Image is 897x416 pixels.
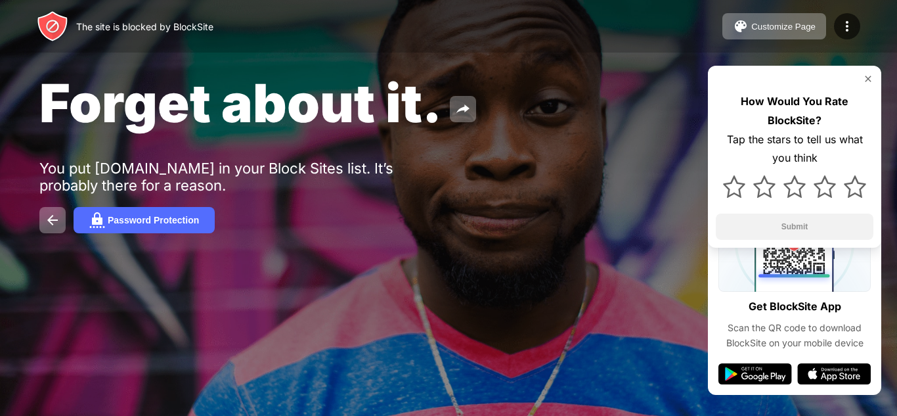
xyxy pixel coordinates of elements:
img: menu-icon.svg [839,18,855,34]
div: Customize Page [751,22,816,32]
img: back.svg [45,212,60,228]
button: Submit [716,214,873,240]
img: star.svg [723,175,745,198]
img: star.svg [753,175,776,198]
span: Forget about it. [39,71,442,135]
img: google-play.svg [718,363,792,384]
img: app-store.svg [797,363,871,384]
img: pallet.svg [733,18,749,34]
iframe: Banner [39,250,350,401]
div: Get BlockSite App [749,297,841,316]
img: share.svg [455,101,471,117]
button: Customize Page [722,13,826,39]
button: Password Protection [74,207,215,233]
img: star.svg [844,175,866,198]
div: Password Protection [108,215,199,225]
div: You put [DOMAIN_NAME] in your Block Sites list. It’s probably there for a reason. [39,160,445,194]
img: header-logo.svg [37,11,68,42]
img: rate-us-close.svg [863,74,873,84]
div: Tap the stars to tell us what you think [716,130,873,168]
img: password.svg [89,212,105,228]
img: star.svg [814,175,836,198]
div: The site is blocked by BlockSite [76,21,213,32]
img: star.svg [783,175,806,198]
div: How Would You Rate BlockSite? [716,92,873,130]
div: Scan the QR code to download BlockSite on your mobile device [718,321,871,350]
